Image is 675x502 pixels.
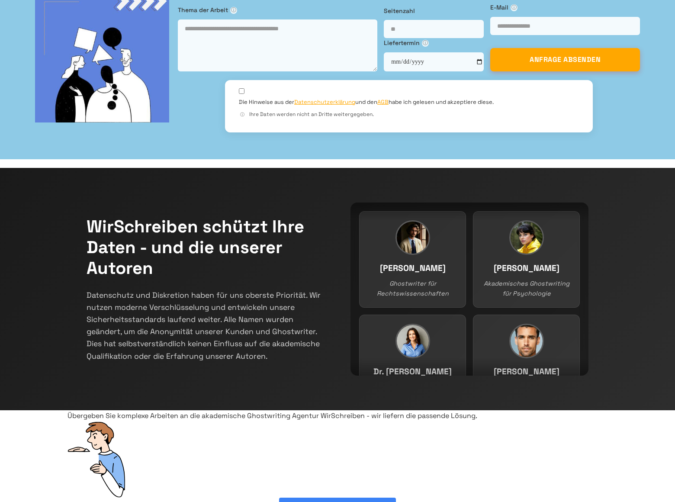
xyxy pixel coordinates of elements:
label: Seitenzahl [384,6,484,16]
h3: [PERSON_NAME] [482,365,571,378]
h3: Dr. [PERSON_NAME] [368,365,457,378]
div: Team members continuous slider [350,203,588,376]
a: AGB [377,98,389,106]
label: Die Hinweise aus der und den habe ich gelesen und akzeptiere diese. [239,98,494,106]
h3: [PERSON_NAME] [482,261,571,275]
button: ANFRAGE ABSENDEN [490,48,640,71]
h2: WirSchreiben schützt Ihre Daten - und die unserer Autoren [87,216,325,279]
label: Thema der Arbeit [178,5,377,15]
span: ⓘ [230,7,237,14]
span: ⓘ [511,4,517,11]
div: Übergeben Sie komplexe Arbeiten an die akademische Ghostwriting Agentur WirSchreiben - wir liefer... [67,410,607,422]
p: Datenschutz und Diskretion haben für uns oberste Priorität. Wir nutzen moderne Verschlüsselung un... [87,289,325,362]
span: ⓘ [422,40,429,47]
a: Datenschutzerklärung [294,98,355,106]
div: Ihre Daten werden nicht an Dritte weitergegeben. [239,110,579,119]
h3: [PERSON_NAME] [368,261,457,275]
label: E-Mail [490,3,640,12]
span: ⓘ [239,111,246,118]
label: Liefertermin [384,38,484,48]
